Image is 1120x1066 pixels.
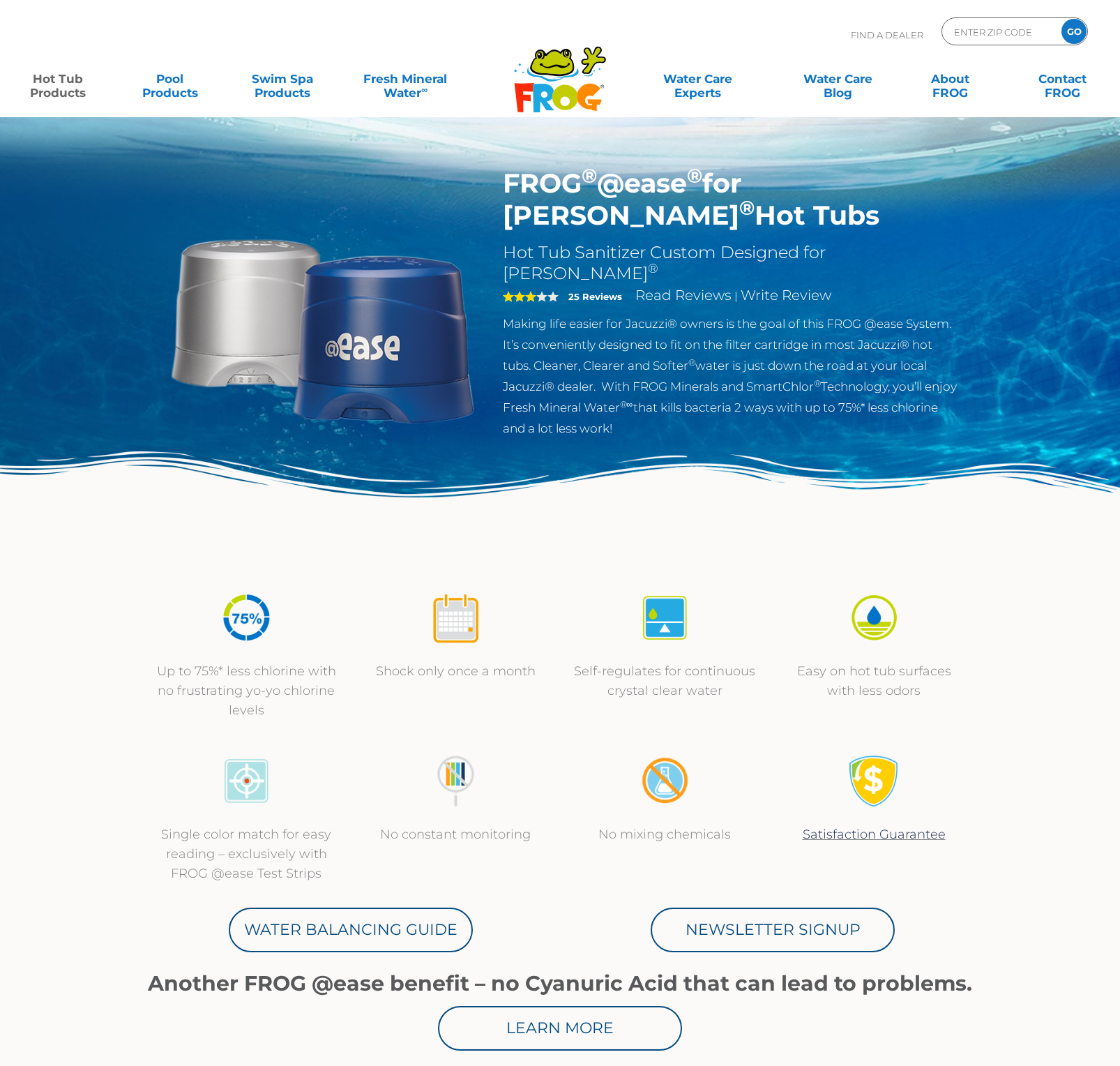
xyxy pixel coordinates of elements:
a: Hot TubProducts [14,65,101,93]
h2: Hot Tub Sanitizer Custom Designed for [PERSON_NAME] [503,242,958,284]
p: No mixing chemicals [574,825,755,844]
p: Self-regulates for continuous crystal clear water [574,661,755,700]
span: 3 [503,291,536,302]
a: Satisfaction Guarantee [803,827,946,842]
sup: ® [687,163,702,188]
img: no-mixing1 [639,755,691,807]
p: Find A Dealer [851,17,923,52]
h1: FROG @ease for [PERSON_NAME] Hot Tubs [503,167,958,232]
a: ContactFROG [1019,65,1106,93]
a: Swim SpaProducts [239,65,326,93]
sup: ® [648,261,658,276]
strong: 25 Reviews [568,291,622,302]
a: Water CareExperts [627,65,769,93]
img: Frog Products Logo [506,28,614,113]
a: Learn More [438,1006,682,1051]
p: Single color match for easy reading – exclusively with FROG @ease Test Strips [156,825,337,883]
a: Write Review [741,287,831,303]
img: icon-atease-easy-on [848,592,900,644]
img: icon-atease-color-match [220,755,273,807]
p: Making life easier for Jacuzzi® owners is the goal of this FROG @ease System. It’s conveniently d... [503,313,958,439]
sup: ® [739,195,755,220]
img: no-constant-monitoring1 [430,755,482,807]
a: Water CareBlog [794,65,881,93]
a: PoolProducts [126,65,213,93]
input: GO [1061,19,1087,44]
a: Water Balancing Guide [229,908,473,952]
img: Satisfaction Guarantee Icon [848,755,900,807]
span: | [734,290,738,303]
p: Easy on hot tub surfaces with less odors [783,661,964,700]
p: Shock only once a month [365,661,546,681]
sup: ®∞ [620,399,633,410]
a: Fresh MineralWater∞ [351,65,460,93]
a: Newsletter Signup [651,908,895,952]
sup: ® [814,378,821,389]
p: No constant monitoring [365,825,546,844]
sup: ® [688,357,695,368]
a: Read Reviews [635,287,732,303]
h1: Another FROG @ease benefit – no Cyanuric Acid that can lead to problems. [142,972,978,996]
a: AboutFROG [907,65,994,93]
sup: ® [582,163,597,188]
img: Sundance-cartridges-2.png [162,167,482,487]
sup: ∞ [421,84,427,95]
img: icon-atease-self-regulates [639,592,691,644]
img: icon-atease-shock-once [430,592,482,644]
p: Up to 75%* less chlorine with no frustrating yo-yo chlorine levels [156,661,337,720]
img: icon-atease-75percent-less [220,592,273,644]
